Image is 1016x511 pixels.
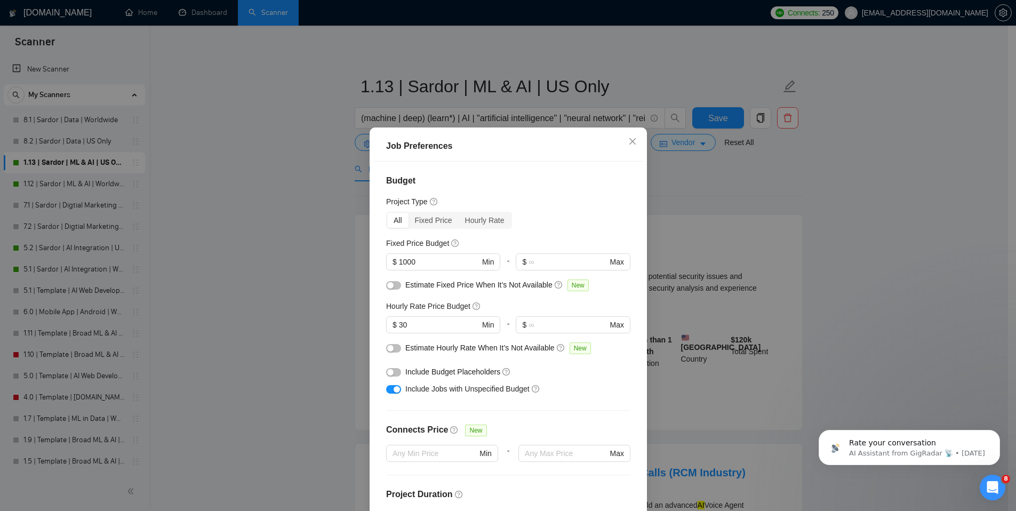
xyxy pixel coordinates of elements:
span: Min [479,448,492,459]
input: 0 [398,256,479,268]
span: close [628,137,637,146]
h4: Project Duration [386,488,630,501]
div: - [500,316,516,342]
span: question-circle [502,368,511,376]
input: ∞ [529,319,607,331]
div: Hourly Rate [458,213,510,228]
span: question-circle [554,281,563,289]
span: New [567,280,588,291]
span: Estimate Fixed Price When It’s Not Available [405,281,553,289]
input: ∞ [529,256,607,268]
span: $ [393,319,397,331]
h4: Connects Price [386,424,448,436]
span: Max [610,448,623,459]
h5: Fixed Price Budget [386,237,449,249]
span: Estimate Hourly Rate When It’s Not Available [405,344,555,352]
div: Fixed Price [408,213,458,228]
span: question-circle [531,385,540,393]
input: Any Min Price [393,448,477,459]
span: $ [522,319,526,331]
span: Max [610,256,623,268]
span: $ [393,256,397,268]
span: Min [482,319,494,331]
div: Job Preferences [386,140,630,153]
button: Close [618,127,647,156]
h4: Budget [386,174,630,187]
h5: Project Type [386,196,428,207]
span: New [569,342,590,354]
span: question-circle [450,426,459,434]
span: question-circle [429,197,438,206]
span: Include Jobs with Unspecified Budget [405,385,530,393]
span: question-circle [454,490,463,499]
span: Min [482,256,494,268]
iframe: Intercom live chat [980,475,1005,500]
h5: Hourly Rate Price Budget [386,300,470,312]
span: question-circle [451,239,460,247]
div: All [387,213,409,228]
span: question-circle [556,344,565,352]
span: Include Budget Placeholders [405,368,500,376]
input: 0 [398,319,479,331]
div: - [500,253,516,279]
span: New [465,425,486,436]
span: question-circle [472,302,481,310]
span: 8 [1002,475,1010,483]
div: - [498,445,518,475]
iframe: Intercom notifications message [803,408,1016,482]
span: $ [522,256,526,268]
input: Any Max Price [525,448,607,459]
span: Max [610,319,623,331]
